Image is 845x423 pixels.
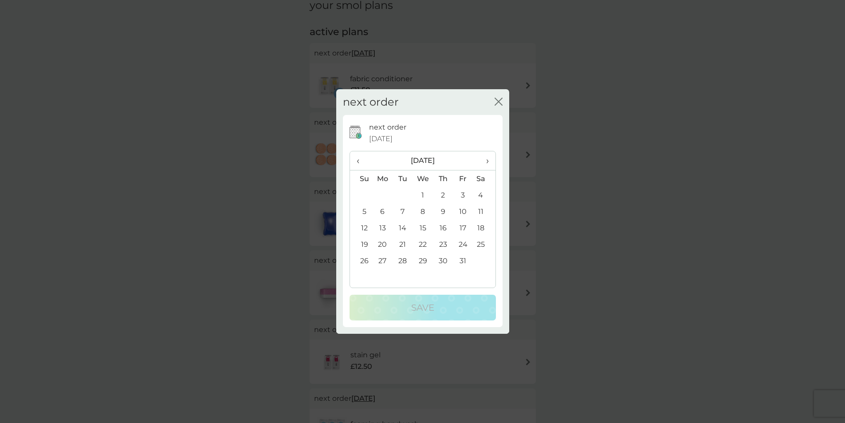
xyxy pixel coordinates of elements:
span: ‹ [357,151,366,170]
td: 14 [393,220,413,236]
td: 28 [393,253,413,269]
td: 24 [453,236,473,253]
p: next order [369,122,406,133]
td: 2 [433,187,453,203]
td: 4 [473,187,495,203]
td: 8 [413,203,433,220]
td: 26 [350,253,373,269]
th: Tu [393,170,413,187]
td: 17 [453,220,473,236]
th: Th [433,170,453,187]
th: Fr [453,170,473,187]
td: 13 [373,220,393,236]
th: We [413,170,433,187]
td: 11 [473,203,495,220]
td: 23 [433,236,453,253]
td: 18 [473,220,495,236]
td: 31 [453,253,473,269]
td: 25 [473,236,495,253]
th: Sa [473,170,495,187]
th: Su [350,170,373,187]
td: 9 [433,203,453,220]
td: 10 [453,203,473,220]
button: Save [350,295,496,320]
td: 27 [373,253,393,269]
span: [DATE] [369,133,393,145]
td: 5 [350,203,373,220]
td: 19 [350,236,373,253]
td: 3 [453,187,473,203]
span: › [479,151,488,170]
td: 29 [413,253,433,269]
td: 30 [433,253,453,269]
h2: next order [343,96,399,109]
td: 16 [433,220,453,236]
th: [DATE] [373,151,473,170]
td: 22 [413,236,433,253]
td: 6 [373,203,393,220]
td: 20 [373,236,393,253]
p: Save [411,300,434,315]
td: 15 [413,220,433,236]
button: close [495,98,503,107]
td: 12 [350,220,373,236]
td: 7 [393,203,413,220]
td: 21 [393,236,413,253]
th: Mo [373,170,393,187]
td: 1 [413,187,433,203]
